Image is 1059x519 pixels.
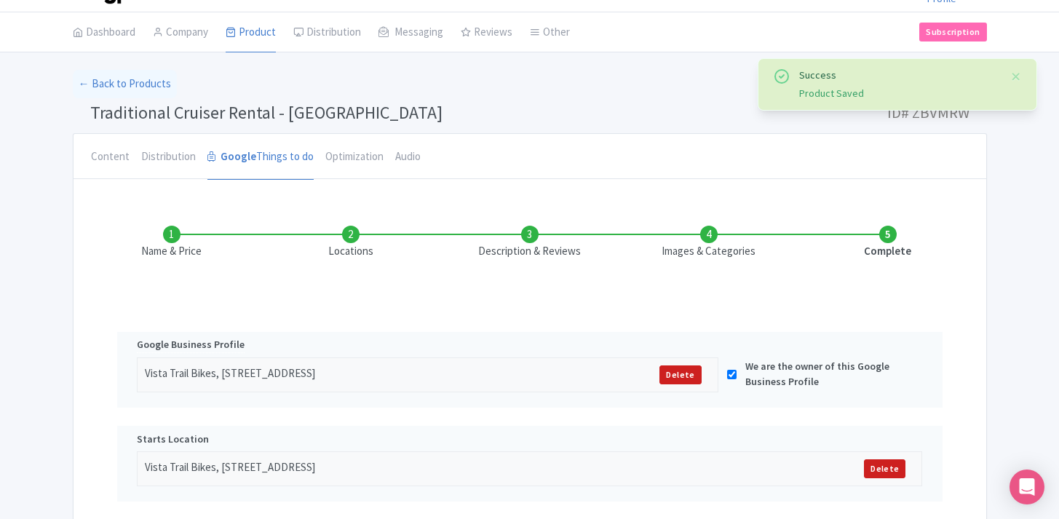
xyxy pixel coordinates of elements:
a: Audio [395,134,421,181]
li: Locations [261,226,440,260]
a: Delete [864,459,905,478]
span: Google Business Profile [137,337,245,353]
div: Product Saved [799,86,999,101]
a: Reviews [461,12,512,53]
a: Content [91,134,130,181]
button: Close [1010,68,1022,85]
div: Success [799,68,999,83]
a: Delete [659,365,701,384]
a: ← Back to Products [73,70,177,98]
a: Distribution [293,12,361,53]
a: Distribution [141,134,196,181]
a: Other [530,12,570,53]
span: Starts Location [137,432,209,447]
span: ID# ZBVMRW [887,98,969,127]
a: GoogleThings to do [207,134,314,181]
strong: Google [221,148,256,165]
a: Product [226,12,276,53]
a: Dashboard [73,12,135,53]
a: Optimization [325,134,384,181]
a: Messaging [378,12,443,53]
div: Open Intercom Messenger [1010,470,1044,504]
div: Vista Trail Bikes, [STREET_ADDRESS] [145,459,722,478]
label: We are the owner of this Google Business Profile [745,359,906,389]
li: Name & Price [82,226,261,260]
li: Description & Reviews [440,226,619,260]
div: Vista Trail Bikes, [STREET_ADDRESS] [145,365,569,384]
li: Images & Categories [619,226,798,260]
a: Subscription [919,23,986,41]
li: Complete [798,226,977,260]
span: Traditional Cruiser Rental - [GEOGRAPHIC_DATA] [90,101,443,124]
a: Company [153,12,208,53]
